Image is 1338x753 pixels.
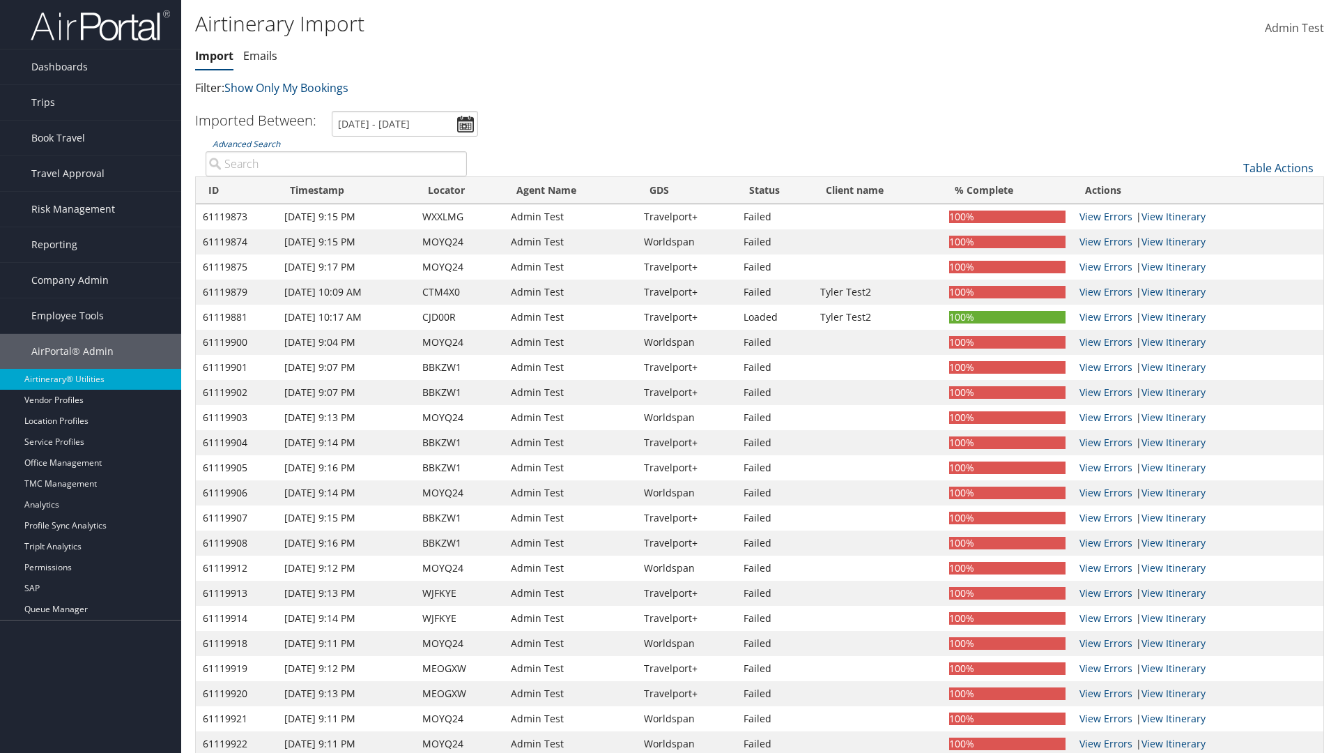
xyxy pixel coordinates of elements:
td: [DATE] 10:17 AM [277,305,415,330]
td: 61119874 [196,229,277,254]
h1: Airtinerary Import [195,9,948,38]
td: Tyler Test2 [813,280,943,305]
td: Admin Test [504,531,637,556]
a: View Itinerary Details [1141,335,1206,349]
td: BBKZW1 [415,455,504,480]
td: MOYQ24 [415,480,504,505]
td: [DATE] 9:14 PM [277,606,415,631]
div: 100% [949,286,1066,298]
a: Admin Test [1265,7,1324,50]
a: View errors [1079,411,1132,424]
span: Risk Management [31,192,115,227]
td: MEOGXW [415,656,504,681]
td: 61119906 [196,480,277,505]
td: Travelport+ [637,280,737,305]
span: Admin Test [1265,20,1324,36]
div: 100% [949,236,1066,248]
span: Book Travel [31,121,85,155]
td: Admin Test [504,556,637,581]
td: [DATE] 9:04 PM [277,330,415,355]
td: | [1072,656,1323,681]
a: View Itinerary Details [1141,561,1206,575]
a: View errors [1079,611,1132,625]
a: View errors [1079,461,1132,474]
div: 100% [949,562,1066,575]
td: Failed [737,681,813,706]
td: WJFKYE [415,606,504,631]
a: Advanced Search [213,138,280,150]
span: Employee Tools [31,298,104,333]
td: [DATE] 9:14 PM [277,480,415,505]
td: Travelport+ [637,505,737,531]
td: | [1072,254,1323,280]
td: 61119908 [196,531,277,556]
td: MOYQ24 [415,229,504,254]
td: MEOGXW [415,681,504,706]
td: | [1072,204,1323,229]
a: View Itinerary Details [1141,411,1206,424]
div: 100% [949,311,1066,324]
a: View Itinerary Details [1141,687,1206,700]
td: | [1072,229,1323,254]
td: | [1072,355,1323,380]
td: | [1072,455,1323,480]
td: Admin Test [504,681,637,706]
a: View errors [1079,712,1132,725]
a: View Itinerary Details [1141,461,1206,474]
td: [DATE] 9:07 PM [277,355,415,380]
td: Tyler Test2 [813,305,943,330]
td: [DATE] 9:15 PM [277,204,415,229]
td: BBKZW1 [415,430,504,455]
div: 100% [949,361,1066,374]
td: 61119904 [196,430,277,455]
td: [DATE] 9:15 PM [277,229,415,254]
td: Worldspan [637,480,737,505]
td: 61119913 [196,581,277,606]
a: Emails [243,48,277,63]
td: [DATE] 9:14 PM [277,430,415,455]
a: View errors [1079,536,1132,549]
td: 61119918 [196,631,277,656]
div: 100% [949,462,1066,474]
a: View Itinerary Details [1141,486,1206,499]
td: [DATE] 9:17 PM [277,254,415,280]
td: Failed [737,430,813,455]
td: [DATE] 9:13 PM [277,581,415,606]
a: View Itinerary Details [1141,737,1206,750]
a: View Itinerary Details [1141,235,1206,248]
td: Worldspan [637,405,737,430]
div: 100% [949,637,1066,650]
th: Locator: activate to sort column ascending [415,177,504,204]
td: Travelport+ [637,656,737,681]
span: AirPortal® Admin [31,334,114,369]
td: Travelport+ [637,606,737,631]
td: | [1072,280,1323,305]
td: 61119905 [196,455,277,480]
td: BBKZW1 [415,505,504,531]
td: MOYQ24 [415,330,504,355]
a: View errors [1079,586,1132,600]
div: 100% [949,713,1066,725]
td: [DATE] 9:15 PM [277,505,415,531]
td: MOYQ24 [415,556,504,581]
div: 100% [949,386,1066,399]
td: Failed [737,330,813,355]
td: Worldspan [637,330,737,355]
a: View Itinerary Details [1141,436,1206,449]
a: View Itinerary Details [1141,511,1206,524]
td: Failed [737,380,813,405]
td: [DATE] 9:13 PM [277,681,415,706]
td: Failed [737,556,813,581]
a: View errors [1079,260,1132,273]
td: | [1072,305,1323,330]
div: 100% [949,487,1066,499]
td: | [1072,480,1323,505]
td: Failed [737,706,813,731]
a: View errors [1079,310,1132,324]
td: Admin Test [504,656,637,681]
span: Reporting [31,227,77,262]
td: Failed [737,355,813,380]
td: 61119900 [196,330,277,355]
td: WJFKYE [415,581,504,606]
td: Admin Test [504,330,637,355]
